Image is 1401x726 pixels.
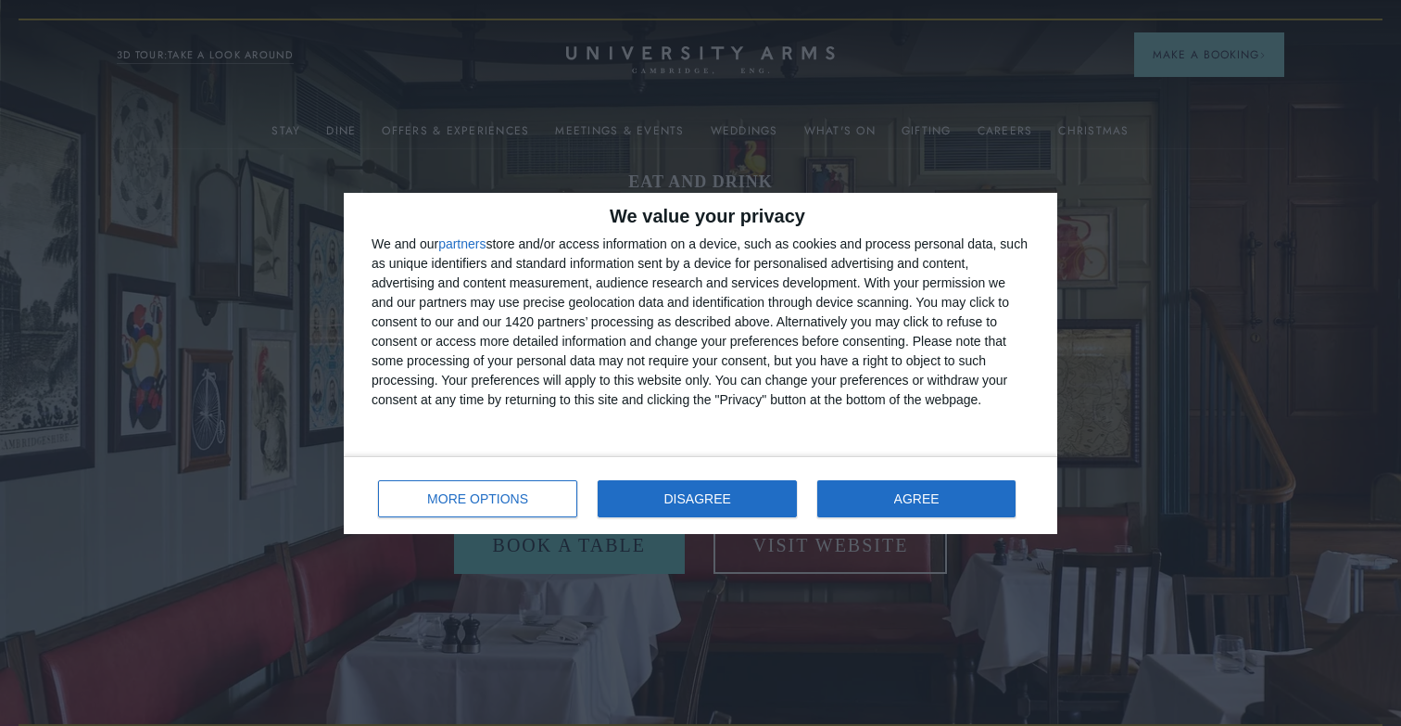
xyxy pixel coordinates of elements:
button: partners [438,237,486,250]
span: AGREE [894,492,940,505]
div: We and our store and/or access information on a device, such as cookies and process personal data... [372,235,1029,410]
span: DISAGREE [664,492,731,505]
button: MORE OPTIONS [378,480,577,517]
h2: We value your privacy [372,207,1029,225]
button: AGREE [817,480,1016,517]
button: DISAGREE [598,480,797,517]
span: MORE OPTIONS [427,492,528,505]
div: qc-cmp2-ui [344,193,1057,534]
